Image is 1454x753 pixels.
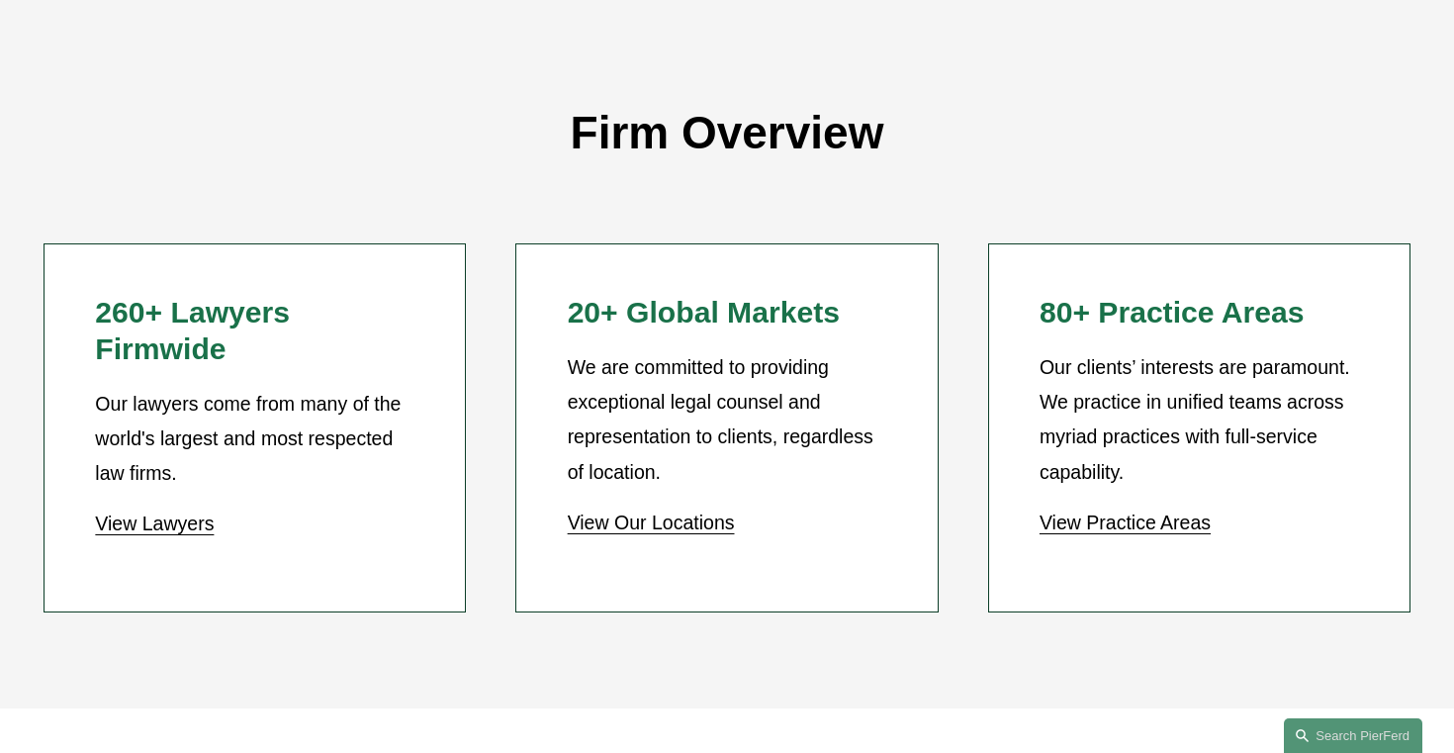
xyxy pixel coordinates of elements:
[1040,512,1211,533] a: View Practice Areas
[568,295,887,330] h2: 20+ Global Markets
[1040,350,1359,490] p: Our clients’ interests are paramount. We practice in unified teams across myriad practices with f...
[1040,295,1359,330] h2: 80+ Practice Areas
[568,350,887,490] p: We are committed to providing exceptional legal counsel and representation to clients, regardless...
[95,387,414,491] p: Our lawyers come from many of the world's largest and most respected law firms.
[44,92,1410,174] p: Firm Overview
[95,513,214,534] a: View Lawyers
[1284,718,1422,753] a: Search this site
[95,295,414,367] h2: 260+ Lawyers Firmwide
[568,512,735,533] a: View Our Locations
